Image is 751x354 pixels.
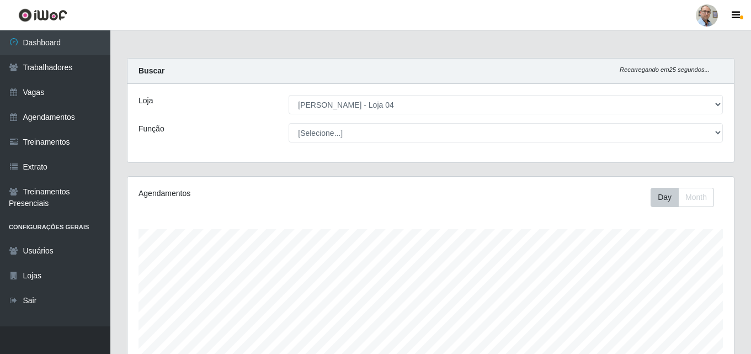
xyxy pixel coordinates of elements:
[18,8,67,22] img: CoreUI Logo
[678,188,714,207] button: Month
[139,95,153,107] label: Loja
[651,188,723,207] div: Toolbar with button groups
[139,66,164,75] strong: Buscar
[620,66,710,73] i: Recarregando em 25 segundos...
[139,188,372,199] div: Agendamentos
[651,188,679,207] button: Day
[139,123,164,135] label: Função
[651,188,714,207] div: First group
